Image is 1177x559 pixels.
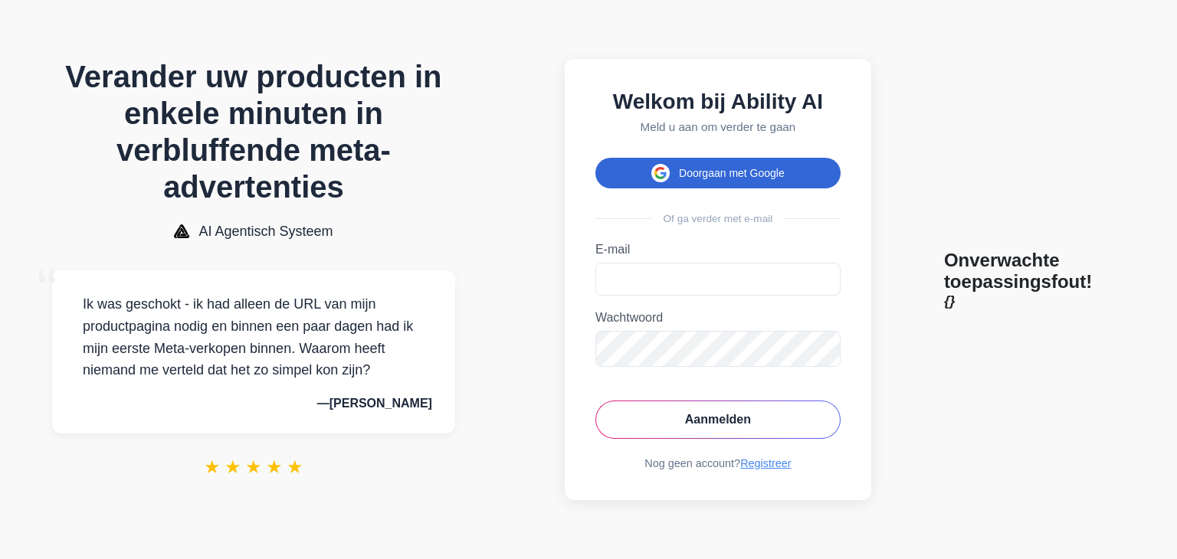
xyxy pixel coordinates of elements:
font: E-mail [595,243,630,256]
font: Meld u aan om verder te gaan [641,120,796,133]
font: Aanmelden [685,413,751,426]
font: ★ [204,456,221,477]
font: ★ [287,456,303,477]
button: Doorgaan met Google [595,158,841,188]
img: Logo van het AI Agentic System [174,224,189,238]
font: Onverwachte toepassingsfout! [944,250,1092,292]
font: Nog geen account? [644,457,740,469]
a: Registreer [740,457,791,469]
font: {} [944,293,956,309]
button: Aanmelden [595,400,841,439]
font: Ik was geschokt - ik had alleen de URL van mijn productpagina nodig en binnen een paar dagen had ... [83,296,413,378]
font: Welkom bij Ability AI [613,90,823,113]
font: —[PERSON_NAME] [317,397,432,410]
font: Wachtwoord [595,311,663,324]
font: Doorgaan met Google [679,167,785,179]
font: ★ [266,456,283,477]
font: ★ [245,456,262,477]
font: Verander uw producten in enkele minuten in verbluffende meta-advertenties [65,60,441,204]
font: “ [37,256,57,324]
font: ★ [225,456,241,477]
font: Of ga verder met e-mail [664,213,773,224]
font: AI Agentisch Systeem [198,224,333,239]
